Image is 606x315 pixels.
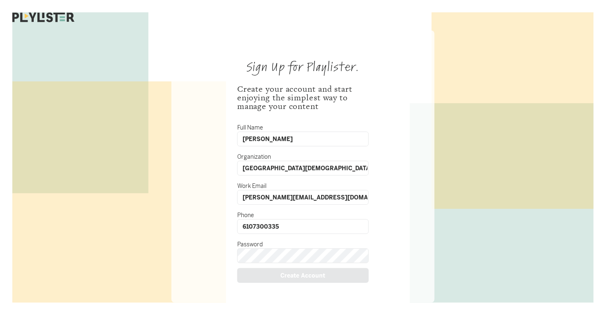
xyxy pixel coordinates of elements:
[247,62,359,73] div: Sign Up for Playlister.
[237,125,369,130] div: Full Name
[237,190,369,205] input: Work Email
[237,248,369,263] input: Password
[237,85,369,111] div: Create your account and start enjoying the simplest way to manage your content
[237,241,369,247] div: Password
[237,183,369,189] div: Work Email
[237,132,369,146] input: Full Name
[237,268,369,283] div: Create Account
[237,161,369,176] input: Organization
[237,219,369,234] input: Phone
[237,154,369,160] div: Organization
[237,212,369,218] div: Phone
